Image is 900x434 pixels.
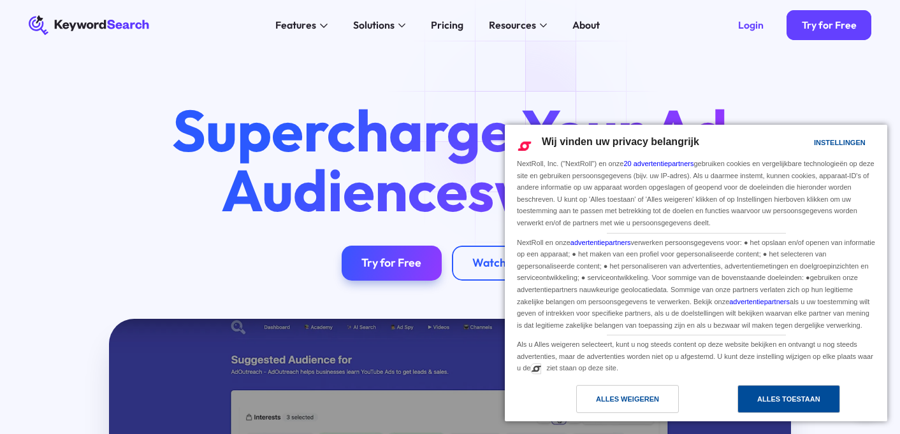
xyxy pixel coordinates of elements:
[572,18,600,33] div: About
[147,101,753,220] h1: Supercharge Your Ad Audiences
[787,10,872,41] a: Try for Free
[757,392,820,406] div: Alles toestaan
[570,239,631,246] a: advertentiepartners
[472,256,539,270] div: Watch Demo
[423,15,471,36] a: Pricing
[431,18,463,33] div: Pricing
[353,18,395,33] div: Solutions
[565,15,607,36] a: About
[792,132,822,156] a: Instellingen
[596,392,659,406] div: Alles weigeren
[738,19,764,32] div: Login
[814,136,866,150] div: Instellingen
[512,385,696,419] a: Alles weigeren
[802,19,857,32] div: Try for Free
[495,153,679,227] span: with AI
[696,385,880,419] a: Alles toestaan
[342,246,442,281] a: Try for Free
[514,157,878,230] div: NextRoll, Inc. ("NextRoll") en onze gebruiken cookies en vergelijkbare technologieën op deze site...
[623,160,693,167] a: 20 advertentiepartners
[729,298,790,305] a: advertentiepartners
[542,136,699,147] span: Wij vinden uw privacy belangrijk
[514,234,878,333] div: NextRoll en onze verwerken persoonsgegevens voor: ● het opslaan en/of openen van informatie op ee...
[361,256,421,270] div: Try for Free
[723,10,780,41] a: Login
[514,335,878,375] div: Als u Alles weigeren selecteert, kunt u nog steeds content op deze website bekijken en ontvangt u...
[275,18,316,33] div: Features
[489,18,536,33] div: Resources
